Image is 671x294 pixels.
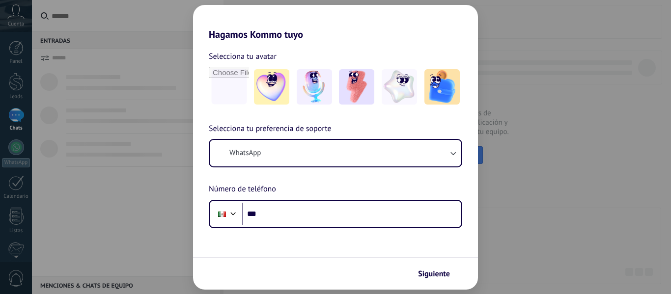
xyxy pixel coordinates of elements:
[209,50,277,63] span: Selecciona tu avatar
[229,148,261,158] span: WhatsApp
[193,5,478,40] h2: Hagamos Kommo tuyo
[339,69,374,105] img: -3.jpeg
[382,69,417,105] img: -4.jpeg
[418,270,450,277] span: Siguiente
[414,266,463,282] button: Siguiente
[209,183,276,196] span: Número de teléfono
[210,140,461,166] button: WhatsApp
[209,123,332,135] span: Selecciona tu preferencia de soporte
[213,204,231,224] div: Mexico: + 52
[254,69,289,105] img: -1.jpeg
[424,69,460,105] img: -5.jpeg
[297,69,332,105] img: -2.jpeg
